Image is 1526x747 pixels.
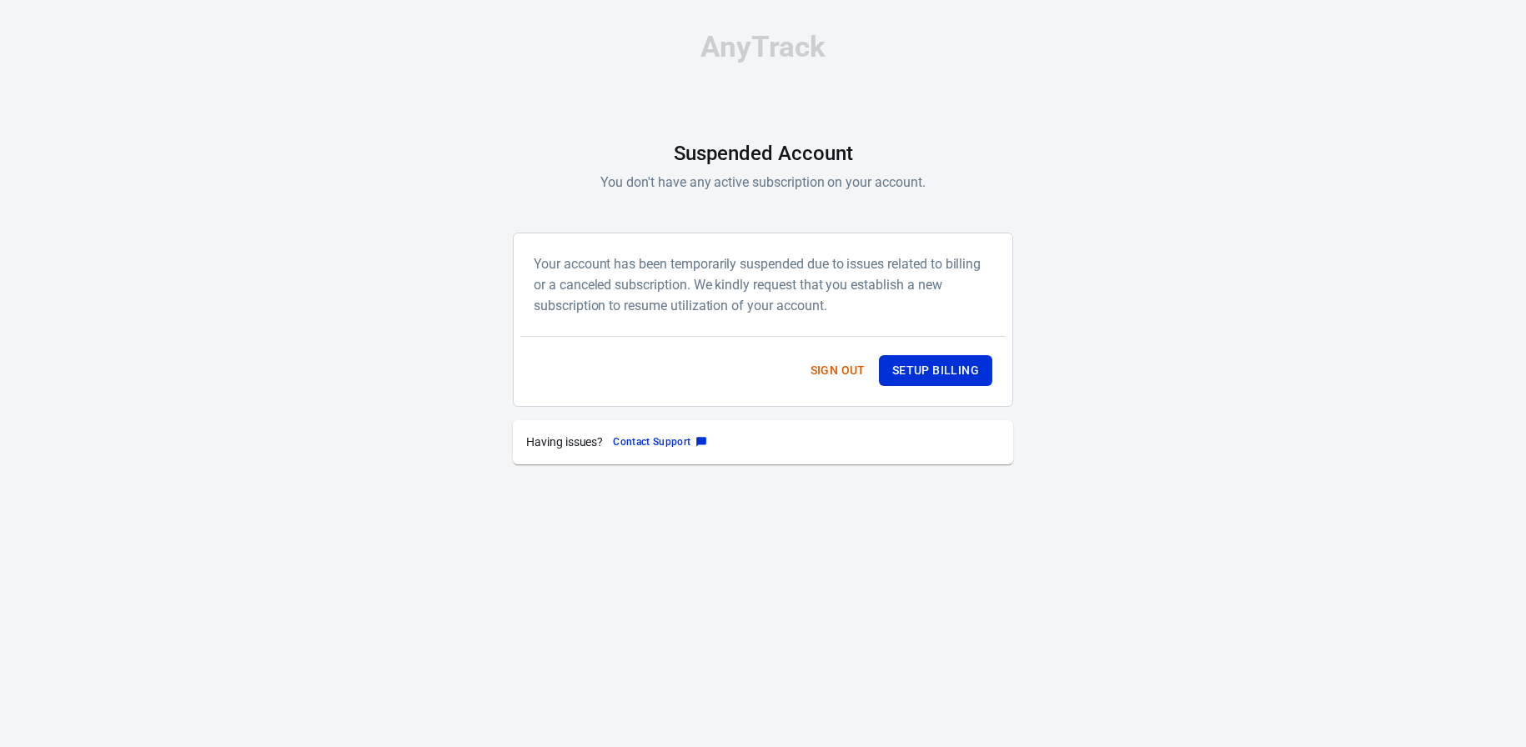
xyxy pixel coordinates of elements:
h1: Suspended Account [674,142,853,165]
p: You don't have any active subscription on your account. [600,172,925,193]
div: AnyTrack [513,33,1013,62]
p: Having issues? [526,434,603,451]
button: Contact Support [606,434,710,451]
button: Setup Billing [879,355,992,386]
h6: Your account has been temporarily suspended due to issues related to billing or a canceled subscr... [534,253,992,316]
button: Sign out [804,355,872,386]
